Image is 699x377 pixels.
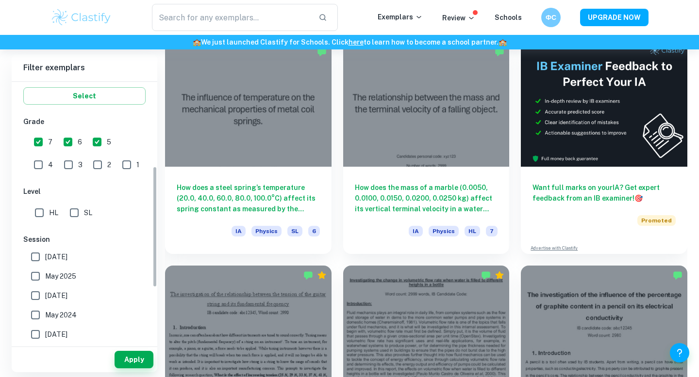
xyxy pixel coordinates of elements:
[45,251,67,262] span: [DATE]
[495,270,504,280] div: Premium
[531,245,578,251] a: Advertise with Clastify
[541,8,561,27] button: ФС
[136,159,139,170] span: 1
[165,42,332,254] a: How does a steel spring’s temperature (20.0, 40.0, 60.0, 80.0, 100.0°C) affect its spring constan...
[152,4,311,31] input: Search for any exemplars...
[670,343,689,362] button: Help and Feedback
[78,159,83,170] span: 3
[303,270,313,280] img: Marked
[193,38,201,46] span: 🏫
[45,329,67,340] span: [DATE]
[429,226,459,236] span: Physics
[378,12,423,22] p: Exemplars
[533,182,676,204] h6: Want full marks on your IA ? Get expert feedback from an IB examiner!
[673,270,682,280] img: Marked
[45,290,67,301] span: [DATE]
[355,182,498,214] h6: How does the mass of a marble (0.0050, 0.0100, 0.0150, 0.0200, 0.0250 kg) affect its vertical ter...
[521,42,687,167] img: Thumbnail
[251,226,282,236] span: Physics
[45,310,77,320] span: May 2024
[107,137,111,147] span: 5
[495,14,522,21] a: Schools
[409,226,423,236] span: IA
[343,42,510,254] a: How does the mass of a marble (0.0050, 0.0100, 0.0150, 0.0200, 0.0250 kg) affect its vertical ter...
[84,207,92,218] span: SL
[637,215,676,226] span: Promoted
[465,226,480,236] span: HL
[48,159,53,170] span: 4
[45,271,76,282] span: May 2025
[495,47,504,57] img: Marked
[634,194,643,202] span: 🎯
[107,159,111,170] span: 2
[115,351,153,368] button: Apply
[177,182,320,214] h6: How does a steel spring’s temperature (20.0, 40.0, 60.0, 80.0, 100.0°C) affect its spring constan...
[287,226,302,236] span: SL
[317,270,327,280] div: Premium
[23,116,146,127] h6: Grade
[23,234,146,245] h6: Session
[12,54,157,81] h6: Filter exemplars
[49,207,58,218] span: HL
[580,9,649,26] button: UPGRADE NOW
[481,270,491,280] img: Marked
[486,226,498,236] span: 7
[521,42,687,254] a: Want full marks on yourIA? Get expert feedback from an IB examiner!PromotedAdvertise with Clastify
[308,226,320,236] span: 6
[499,38,507,46] span: 🏫
[78,137,82,147] span: 6
[546,12,557,23] h6: ФС
[23,87,146,105] button: Select
[349,38,364,46] a: here
[232,226,246,236] span: IA
[23,186,146,197] h6: Level
[317,47,327,57] img: Marked
[442,13,475,23] p: Review
[2,37,697,47] h6: We just launched Clastify for Schools. Click to learn how to become a school partner.
[48,137,52,147] span: 7
[50,8,112,27] img: Clastify logo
